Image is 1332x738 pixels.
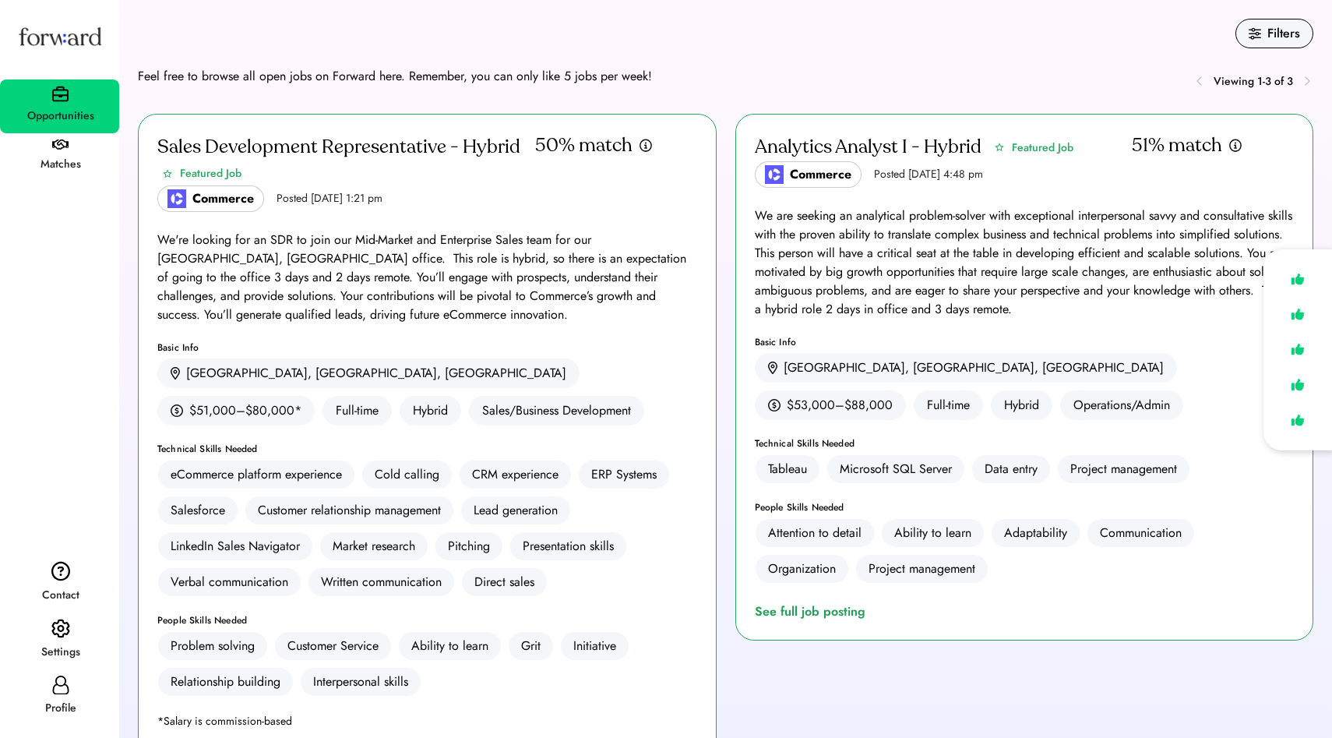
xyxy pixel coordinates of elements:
[787,396,893,415] div: $53,000–$88,000
[985,460,1038,478] div: Data entry
[400,396,461,425] div: Hybrid
[1070,460,1177,478] div: Project management
[1100,524,1182,542] div: Communication
[765,165,784,184] img: poweredbycommerce_logo.jpeg
[1267,24,1300,43] div: Filters
[591,465,657,484] div: ERP Systems
[192,189,254,208] div: Commerce
[2,586,119,605] div: Contact
[914,390,983,420] div: Full-time
[768,398,781,412] img: money.svg
[874,167,983,182] div: Posted [DATE] 4:48 pm
[51,619,70,639] img: settings.svg
[1132,133,1222,158] div: 51% match
[755,207,1295,319] div: We are seeking an analytical problem-solver with exceptional interpersonal savvy and consultative...
[755,602,872,621] a: See full job posting
[768,460,807,478] div: Tableau
[523,537,614,556] div: Presentation skills
[277,191,382,207] div: Posted [DATE] 1:21 pm
[768,560,836,578] div: Organization
[2,699,119,718] div: Profile
[1287,338,1309,361] img: like.svg
[755,503,1295,512] div: People Skills Needed
[157,343,697,352] div: Basic Info
[573,637,616,655] div: Initiative
[157,616,697,625] div: People Skills Needed
[1004,524,1067,542] div: Adaptability
[639,138,653,153] img: info.svg
[258,501,441,520] div: Customer relationship management
[869,560,975,578] div: Project management
[171,501,225,520] div: Salesforce
[138,67,652,86] div: Feel free to browse all open jobs on Forward here. Remember, you can only like 5 jobs per week!
[287,637,379,655] div: Customer Service
[322,396,392,425] div: Full-time
[521,637,541,655] div: Grit
[755,439,1295,448] div: Technical Skills Needed
[469,396,644,425] div: Sales/Business Development
[1249,27,1261,40] img: filters.svg
[171,573,288,591] div: Verbal communication
[171,537,300,556] div: LinkedIn Sales Navigator
[186,364,566,383] div: [GEOGRAPHIC_DATA], [GEOGRAPHIC_DATA], [GEOGRAPHIC_DATA]
[1214,73,1293,90] div: Viewing 1-3 of 3
[313,673,408,691] div: Interpersonal skills
[1287,409,1309,432] img: like.svg
[171,404,183,418] img: money.svg
[1228,138,1242,153] img: info.svg
[2,643,119,662] div: Settings
[2,107,119,125] div: Opportunities
[1287,303,1309,326] img: like.svg
[768,362,777,375] img: location.svg
[189,401,294,420] div: $51,000–$80,000
[171,465,342,484] div: eCommerce platform experience
[790,165,851,184] div: Commerce
[474,501,558,520] div: Lead generation
[755,337,1295,347] div: Basic Info
[157,231,697,324] div: We're looking for an SDR to join our Mid-Market and Enterprise Sales team for our [GEOGRAPHIC_DAT...
[474,573,534,591] div: Direct sales
[52,139,69,150] img: handshake.svg
[171,637,255,655] div: Problem solving
[333,537,415,556] div: Market research
[1060,390,1183,420] div: Operations/Admin
[16,12,104,60] img: Forward logo
[1012,139,1073,156] div: Featured Job
[411,637,488,655] div: Ability to learn
[1287,373,1309,396] img: like.svg
[991,390,1052,420] div: Hybrid
[171,367,180,380] img: location.svg
[171,673,280,691] div: Relationship building
[375,465,439,484] div: Cold calling
[180,165,241,182] div: Featured Job
[157,135,520,160] div: Sales Development Representative - Hybrid
[840,460,952,478] div: Microsoft SQL Server
[472,465,559,484] div: CRM experience
[167,189,186,208] img: poweredbycommerce_logo.jpeg
[894,524,971,542] div: Ability to learn
[535,133,633,158] div: 50% match
[768,524,862,542] div: Attention to detail
[755,135,981,160] div: Analytics Analyst I - Hybrid
[321,573,442,591] div: Written communication
[2,155,119,174] div: Matches
[157,444,697,454] div: Technical Skills Needed
[52,86,69,102] img: briefcase.svg
[157,715,292,726] div: *Salary is commission-based
[1287,268,1309,291] img: like.svg
[51,561,70,581] img: contact.svg
[448,537,490,556] div: Pitching
[784,358,1164,377] div: [GEOGRAPHIC_DATA], [GEOGRAPHIC_DATA], [GEOGRAPHIC_DATA]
